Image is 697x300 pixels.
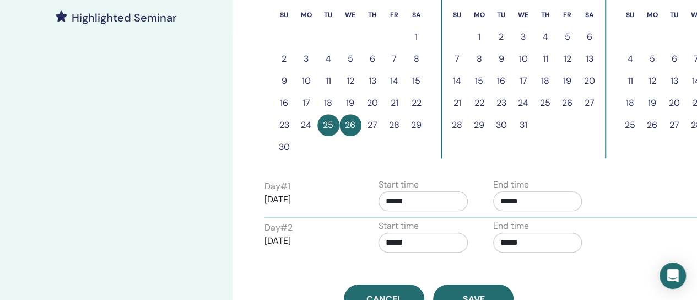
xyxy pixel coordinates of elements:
button: 16 [273,92,295,114]
button: 17 [295,92,317,114]
button: 19 [339,92,361,114]
button: 27 [663,114,685,136]
button: 5 [641,48,663,70]
button: 15 [468,70,490,92]
button: 10 [295,70,317,92]
button: 30 [490,114,512,136]
button: 6 [361,48,383,70]
th: Friday [383,4,406,26]
button: 24 [512,92,534,114]
button: 23 [273,114,295,136]
button: 11 [534,48,556,70]
button: 23 [490,92,512,114]
th: Tuesday [663,4,685,26]
button: 18 [317,92,339,114]
button: 8 [468,48,490,70]
button: 13 [663,70,685,92]
h4: Highlighted Seminar [72,11,177,24]
button: 25 [317,114,339,136]
button: 20 [579,70,601,92]
button: 21 [446,92,468,114]
th: Monday [468,4,490,26]
button: 19 [556,70,579,92]
p: [DATE] [264,234,354,248]
button: 6 [663,48,685,70]
th: Thursday [361,4,383,26]
th: Monday [295,4,317,26]
button: 18 [619,92,641,114]
button: 7 [383,48,406,70]
th: Sunday [619,4,641,26]
button: 4 [534,26,556,48]
button: 1 [468,26,490,48]
button: 22 [406,92,428,114]
button: 19 [641,92,663,114]
button: 25 [534,92,556,114]
p: [DATE] [264,193,354,206]
button: 28 [446,114,468,136]
button: 13 [579,48,601,70]
button: 4 [619,48,641,70]
th: Wednesday [512,4,534,26]
th: Friday [556,4,579,26]
th: Saturday [579,4,601,26]
button: 29 [406,114,428,136]
button: 12 [556,48,579,70]
button: 22 [468,92,490,114]
button: 5 [339,48,361,70]
button: 11 [619,70,641,92]
button: 20 [663,92,685,114]
button: 27 [361,114,383,136]
button: 9 [273,70,295,92]
button: 4 [317,48,339,70]
button: 28 [383,114,406,136]
th: Tuesday [490,4,512,26]
button: 6 [579,26,601,48]
label: Day # 2 [264,221,293,234]
button: 9 [490,48,512,70]
button: 3 [512,26,534,48]
button: 26 [339,114,361,136]
label: Start time [379,219,419,233]
button: 8 [406,48,428,70]
button: 26 [641,114,663,136]
th: Saturday [406,4,428,26]
button: 30 [273,136,295,158]
button: 18 [534,70,556,92]
button: 1 [406,26,428,48]
button: 16 [490,70,512,92]
label: End time [493,219,529,233]
button: 17 [512,70,534,92]
button: 15 [406,70,428,92]
button: 3 [295,48,317,70]
button: 12 [339,70,361,92]
div: Open Intercom Messenger [660,262,686,289]
label: End time [493,178,529,191]
button: 27 [579,92,601,114]
button: 29 [468,114,490,136]
button: 25 [619,114,641,136]
button: 24 [295,114,317,136]
button: 14 [446,70,468,92]
button: 7 [446,48,468,70]
th: Sunday [273,4,295,26]
button: 11 [317,70,339,92]
th: Thursday [534,4,556,26]
button: 21 [383,92,406,114]
label: Start time [379,178,419,191]
button: 20 [361,92,383,114]
th: Tuesday [317,4,339,26]
button: 13 [361,70,383,92]
label: Day # 1 [264,180,290,193]
button: 5 [556,26,579,48]
button: 10 [512,48,534,70]
button: 14 [383,70,406,92]
button: 12 [641,70,663,92]
th: Wednesday [339,4,361,26]
button: 2 [490,26,512,48]
th: Monday [641,4,663,26]
button: 31 [512,114,534,136]
button: 2 [273,48,295,70]
th: Sunday [446,4,468,26]
button: 26 [556,92,579,114]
